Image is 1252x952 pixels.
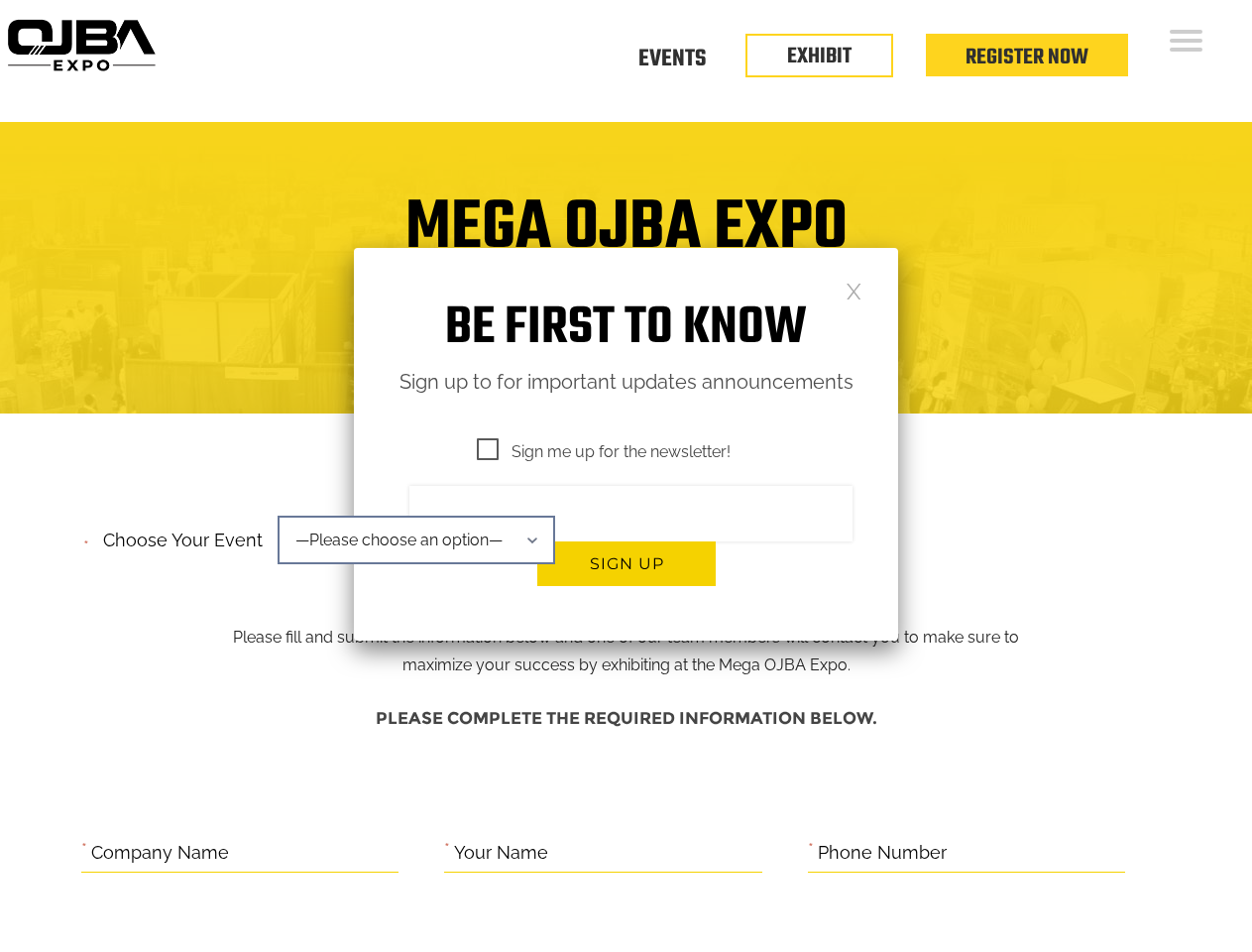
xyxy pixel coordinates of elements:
[278,516,555,564] span: —Please choose an option—
[454,838,548,869] label: Your Name
[91,838,229,869] label: Company Name
[537,541,716,586] button: Sign up
[217,524,1035,679] p: Please fill and submit the information below and one of our team members will contact you to make...
[354,365,898,400] p: Sign up to for important updates announcements
[15,200,1237,280] h1: Mega OJBA Expo
[477,439,731,464] span: Sign me up for the newsletter!
[354,297,898,360] h1: Be first to know
[818,838,947,869] label: Phone Number
[91,513,263,556] label: Choose your event
[846,282,862,298] a: Close
[966,41,1088,74] a: Register Now
[15,297,1237,334] h4: Trade Show Exhibit Space Application
[81,699,1172,738] h4: Please complete the required information below.
[787,40,852,73] a: EXHIBIT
